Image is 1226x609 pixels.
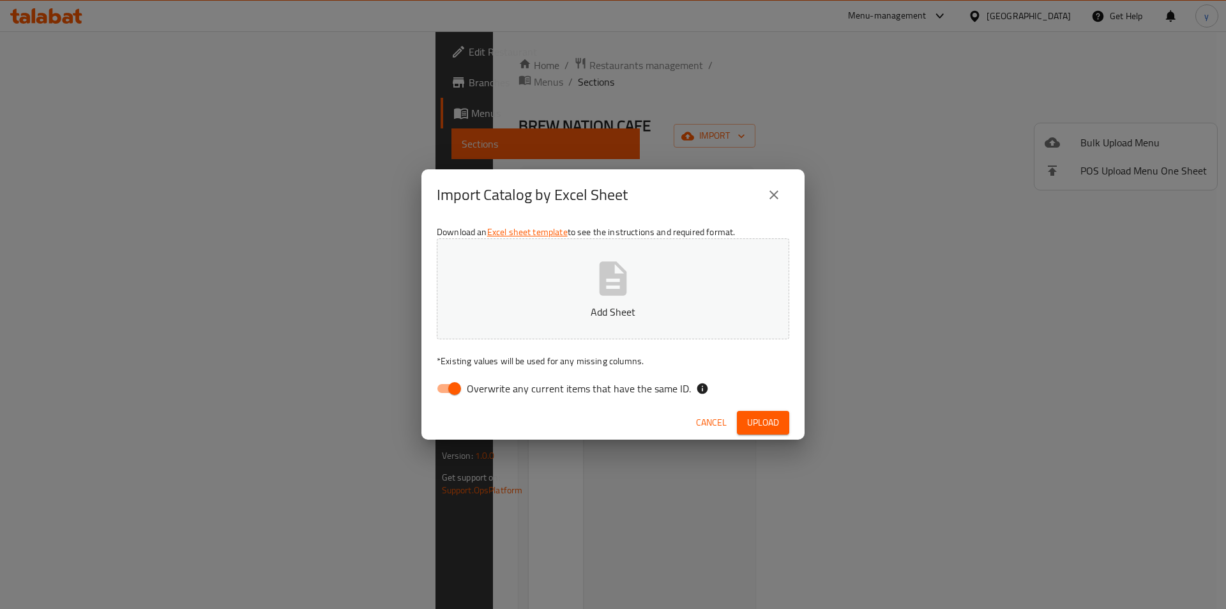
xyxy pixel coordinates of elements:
span: Upload [747,415,779,431]
button: Cancel [691,411,732,435]
div: Download an to see the instructions and required format. [421,220,805,406]
button: Upload [737,411,789,435]
button: Add Sheet [437,238,789,339]
span: Cancel [696,415,727,431]
p: Existing values will be used for any missing columns. [437,355,789,367]
h2: Import Catalog by Excel Sheet [437,185,628,205]
button: close [759,180,789,210]
a: Excel sheet template [487,224,568,240]
p: Add Sheet [457,304,769,320]
svg: If the overwrite option isn't selected, then the items that match an existing ID will be ignored ... [696,382,709,395]
span: Overwrite any current items that have the same ID. [467,381,691,396]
